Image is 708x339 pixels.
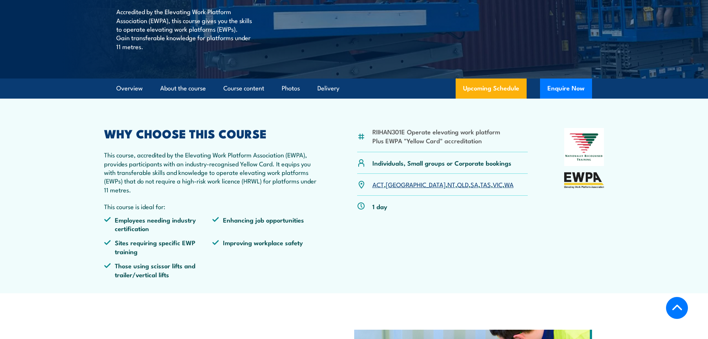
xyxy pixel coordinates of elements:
li: RIIHAN301E Operate elevating work platform [372,127,500,136]
button: Enquire Now [540,79,592,99]
img: Nationally Recognised Training logo. [564,128,604,166]
a: NT [447,180,455,189]
p: This course is ideal for: [104,202,321,211]
a: TAS [480,180,491,189]
a: VIC [493,180,502,189]
li: Enhancing job opportunities [212,215,321,233]
li: Plus EWPA "Yellow Card" accreditation [372,136,500,145]
p: , , , , , , , [372,180,514,189]
p: Accredited by the Elevating Work Platform Association (EWPA), this course gives you the skills to... [116,7,252,51]
h2: WHY CHOOSE THIS COURSE [104,128,321,138]
a: QLD [457,180,469,189]
a: Overview [116,79,143,98]
li: Improving workplace safety [212,238,321,256]
a: Photos [282,79,300,98]
li: Employees needing industry certification [104,215,213,233]
p: 1 day [372,202,387,211]
a: SA [471,180,478,189]
a: Course content [223,79,264,98]
a: Delivery [317,79,339,98]
a: ACT [372,180,384,189]
a: WA [504,180,514,189]
a: [GEOGRAPHIC_DATA] [386,180,446,189]
p: This course, accredited by the Elevating Work Platform Association (EWPA), provides participants ... [104,150,321,194]
li: Sites requiring specific EWP training [104,238,213,256]
li: Those using scissor lifts and trailer/vertical lifts [104,261,213,279]
a: Upcoming Schedule [456,79,527,99]
p: Individuals, Small groups or Corporate bookings [372,159,511,167]
img: EWPA [564,172,604,188]
a: About the course [160,79,206,98]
